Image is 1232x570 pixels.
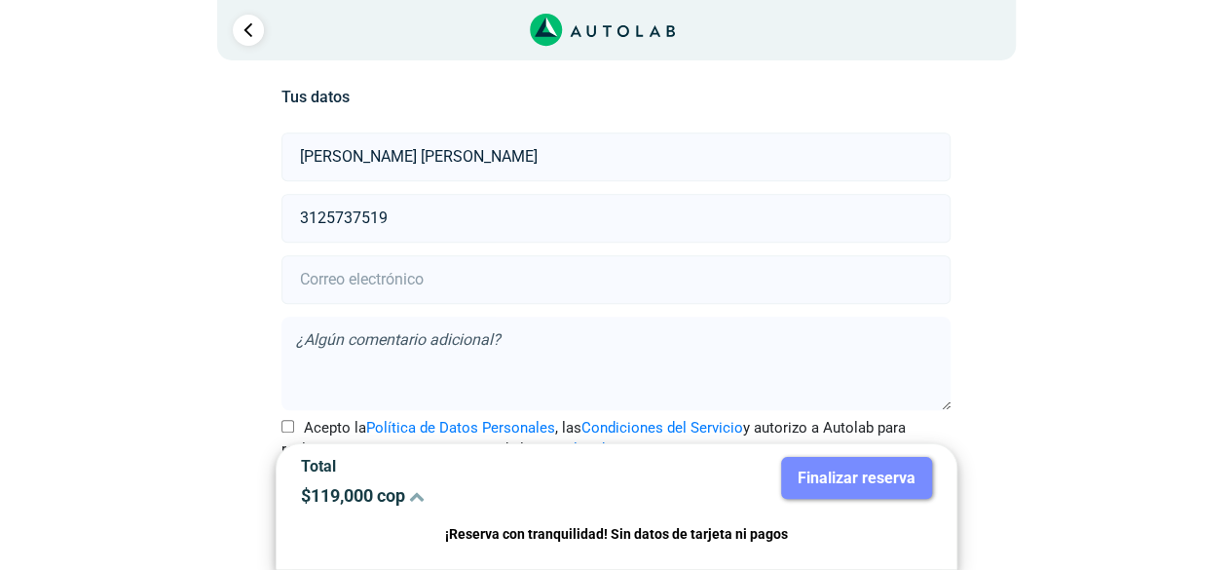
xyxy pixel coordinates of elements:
[281,255,951,304] input: Correo electrónico
[281,420,294,433] input: Acepto laPolítica de Datos Personales, lasCondiciones del Servicioy autorizo a Autolab para reali...
[281,133,951,181] input: Nombre y apellido
[281,417,951,461] label: Acepto la , las y autorizo a Autolab para realizar comunicaciones a través de los .
[301,457,602,475] p: Total
[281,88,951,106] h5: Tus datos
[581,419,743,437] a: Condiciones del Servicio
[301,523,932,546] p: ¡Reserva con tranquilidad! Sin datos de tarjeta ni pagos
[301,485,602,506] p: $ 119,000 cop
[366,419,555,437] a: Política de Datos Personales
[781,457,932,499] button: Finalizar reserva
[281,194,951,243] input: Celular
[541,440,677,458] a: Canales de Contacto
[233,15,264,46] a: Ir al paso anterior
[530,19,675,38] a: Link al sitio de autolab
